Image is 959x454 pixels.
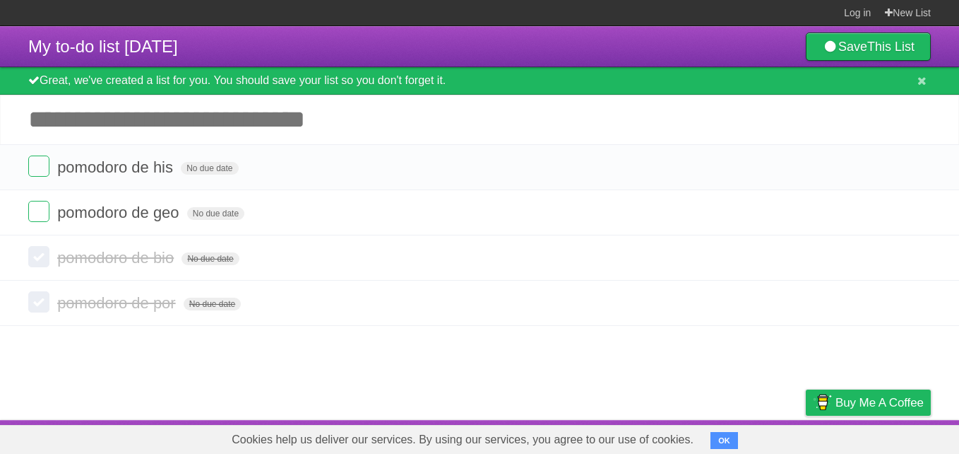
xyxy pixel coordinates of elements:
[28,201,49,222] label: Done
[710,432,738,449] button: OK
[806,390,931,416] a: Buy me a coffee
[28,291,49,313] label: Done
[28,246,49,267] label: Done
[739,424,770,450] a: Terms
[813,390,832,414] img: Buy me a coffee
[181,252,239,265] span: No due date
[28,156,49,177] label: Done
[184,298,241,310] span: No due date
[835,390,924,415] span: Buy me a coffee
[57,294,179,312] span: pomodoro de por
[842,424,931,450] a: Suggest a feature
[867,40,915,54] b: This List
[665,424,722,450] a: Developers
[787,424,824,450] a: Privacy
[218,426,708,454] span: Cookies help us deliver our services. By using our services, you agree to our use of cookies.
[57,158,177,176] span: pomodoro de his
[181,162,238,175] span: No due date
[618,424,648,450] a: About
[806,33,931,61] a: SaveThis List
[28,37,178,56] span: My to-do list [DATE]
[57,204,182,221] span: pomodoro de geo
[57,249,177,267] span: pomodoro de bio
[187,207,244,220] span: No due date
